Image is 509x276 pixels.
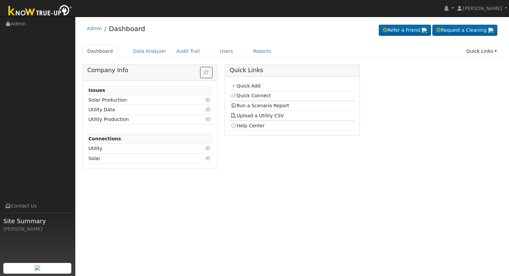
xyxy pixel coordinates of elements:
span: [PERSON_NAME] [463,6,502,11]
i: Click to view [205,98,211,102]
a: Help Center [231,123,265,128]
img: Know True-Up [5,4,75,19]
td: Solar [87,154,192,163]
a: Run a Scenario Report [231,103,289,108]
a: Dashboard [109,25,145,33]
h5: Company Info [87,67,213,74]
a: Refer a Friend [379,25,431,36]
a: Quick Links [461,45,502,57]
a: Data Analyzer [128,45,171,57]
h5: Quick Links [230,67,355,74]
td: Solar Production [87,95,192,105]
a: Users [215,45,238,57]
a: Audit Trail [171,45,205,57]
strong: Connections [88,136,121,141]
span: Site Summary [3,217,72,226]
td: Utility Data [87,105,192,115]
a: Admin [87,26,102,31]
a: Reports [248,45,276,57]
td: Utility [87,144,192,153]
a: Quick Connect [231,93,271,98]
td: Utility Production [87,115,192,124]
a: Dashboard [82,45,118,57]
a: Request a Cleaning [432,25,497,36]
i: Click to view [205,146,211,151]
a: Upload a Utility CSV [231,113,284,118]
i: Click to view [205,156,211,161]
img: retrieve [488,28,494,33]
i: Click to view [205,117,211,122]
img: retrieve [422,28,427,33]
img: retrieve [35,265,40,270]
i: Click to view [205,107,211,112]
div: [PERSON_NAME] [3,226,72,233]
strong: Issues [88,88,105,93]
a: Quick Add [231,83,260,89]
